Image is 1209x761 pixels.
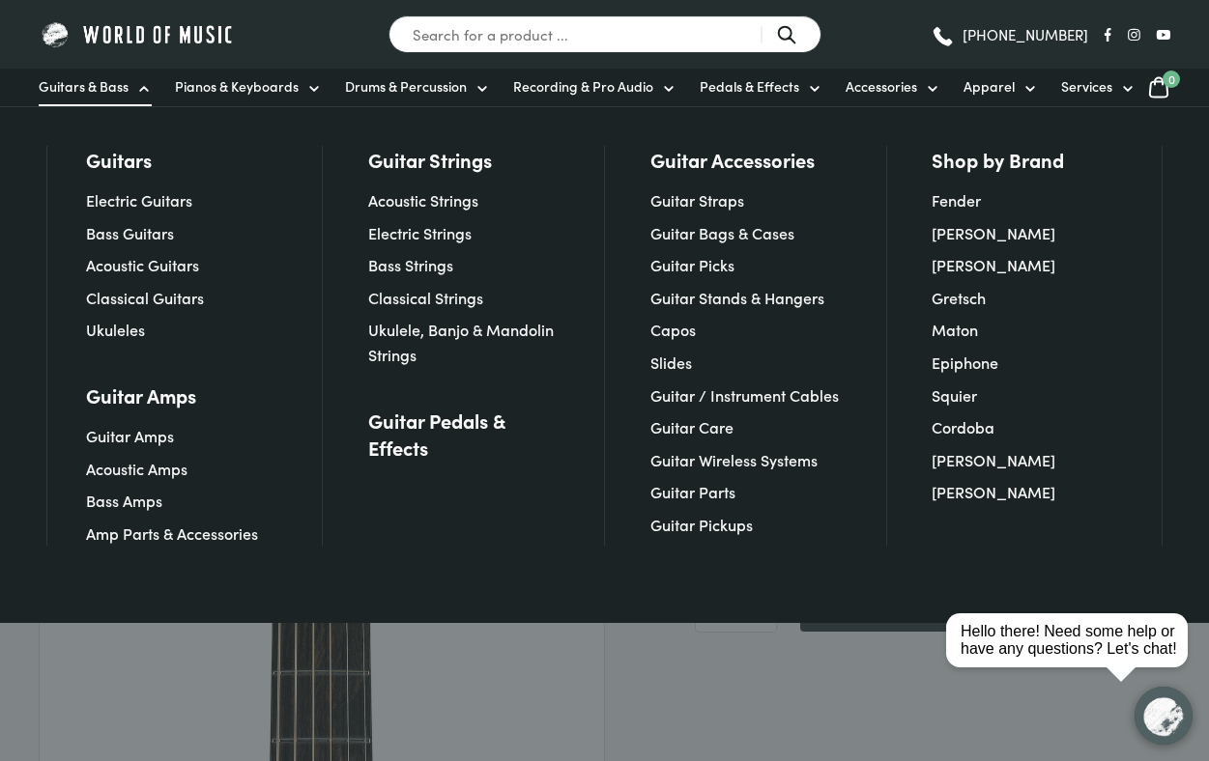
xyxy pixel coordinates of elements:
a: Guitar Amps [86,425,174,446]
a: Electric Guitars [86,189,192,211]
a: Guitar Stands & Hangers [650,287,824,308]
a: Slides [650,352,692,373]
a: Capos [650,319,696,340]
a: [PERSON_NAME] [932,481,1055,502]
a: Guitar Straps [650,189,744,211]
span: [PHONE_NUMBER] [963,27,1088,42]
a: Squier [932,384,977,406]
a: Guitar Care [650,416,734,437]
span: Accessories [846,76,917,97]
a: Acoustic Strings [368,189,478,211]
a: Bass Strings [368,254,453,275]
a: Amp Parts & Accessories [86,522,258,544]
a: [PERSON_NAME] [932,449,1055,470]
span: Pianos & Keyboards [175,76,299,97]
a: Guitar / Instrument Cables [650,384,839,406]
a: Guitar Bags & Cases [650,222,794,243]
a: Maton [932,319,978,340]
input: Search for a product ... [389,15,821,53]
a: Ukulele, Banjo & Mandolin Strings [368,319,554,365]
a: Cordoba [932,416,994,437]
span: Pedals & Effects [700,76,799,97]
a: [PERSON_NAME] [932,222,1055,243]
a: Gretsch [932,287,986,308]
a: Epiphone [932,352,998,373]
span: Apparel [964,76,1015,97]
a: Guitar Pickups [650,514,753,535]
a: Acoustic Amps [86,458,187,479]
span: Guitars & Bass [39,76,129,97]
a: Bass Amps [86,490,162,511]
a: Electric Strings [368,222,472,243]
a: Shop by Brand [932,146,1064,173]
span: Recording & Pro Audio [513,76,653,97]
a: Acoustic Guitars [86,254,199,275]
span: 0 [1163,70,1180,88]
a: Classical Guitars [86,287,204,308]
a: Guitar Wireless Systems [650,449,818,470]
a: [PHONE_NUMBER] [931,20,1088,49]
a: Guitar Amps [86,381,196,409]
a: Classical Strings [368,287,483,308]
a: Guitar Pedals & Effects [368,407,560,461]
a: Guitar Parts [650,481,735,502]
img: World of Music [39,19,237,49]
a: Guitar Strings [368,146,492,173]
a: Ukuleles [86,319,145,340]
a: Guitar Accessories [650,146,815,173]
a: Guitar Picks [650,254,734,275]
iframe: Chat with our support team [929,549,1209,761]
a: Guitars [86,146,152,173]
a: [PERSON_NAME] [932,254,1055,275]
span: Services [1061,76,1112,97]
span: Drums & Percussion [345,76,467,97]
a: Fender [932,189,981,211]
a: Bass Guitars [86,222,174,243]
